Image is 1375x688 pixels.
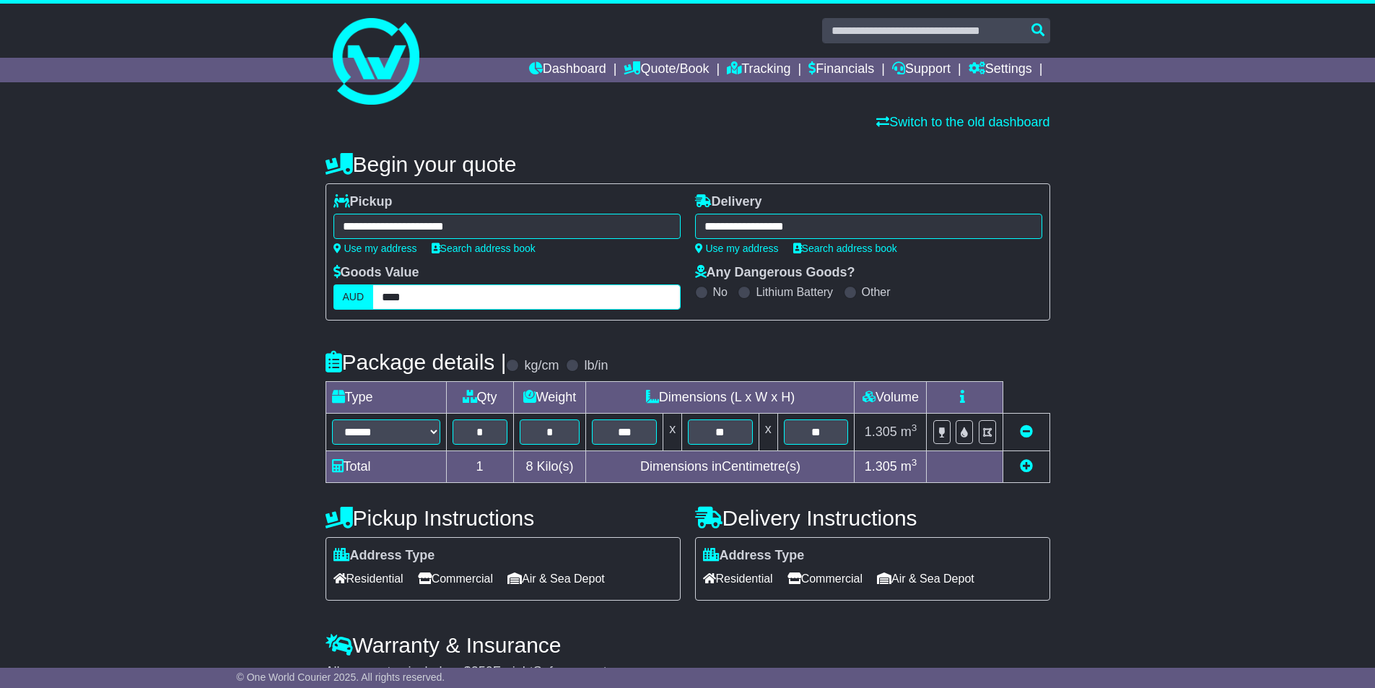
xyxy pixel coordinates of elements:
label: AUD [333,284,374,310]
td: Type [326,382,446,414]
span: m [901,459,917,474]
h4: Warranty & Insurance [326,633,1050,657]
label: Address Type [333,548,435,564]
td: 1 [446,451,513,483]
sup: 3 [912,457,917,468]
label: Delivery [695,194,762,210]
span: 250 [471,664,493,679]
div: All our quotes include a $ FreightSafe warranty. [326,664,1050,680]
td: Dimensions in Centimetre(s) [586,451,855,483]
label: No [713,285,728,299]
label: Lithium Battery [756,285,833,299]
a: Support [892,58,951,82]
td: x [663,414,682,451]
td: Dimensions (L x W x H) [586,382,855,414]
td: Weight [513,382,586,414]
span: Residential [333,567,403,590]
label: Goods Value [333,265,419,281]
a: Dashboard [529,58,606,82]
a: Remove this item [1020,424,1033,439]
span: Commercial [787,567,863,590]
a: Quote/Book [624,58,709,82]
label: Address Type [703,548,805,564]
td: Qty [446,382,513,414]
td: Volume [855,382,927,414]
sup: 3 [912,422,917,433]
label: Other [862,285,891,299]
td: x [759,414,777,451]
span: m [901,424,917,439]
a: Switch to the old dashboard [876,115,1049,129]
a: Tracking [727,58,790,82]
h4: Delivery Instructions [695,506,1050,530]
h4: Begin your quote [326,152,1050,176]
a: Search address book [793,243,897,254]
label: Any Dangerous Goods? [695,265,855,281]
span: Air & Sea Depot [877,567,974,590]
span: 1.305 [865,459,897,474]
span: Commercial [418,567,493,590]
h4: Package details | [326,350,507,374]
span: © One World Courier 2025. All rights reserved. [237,671,445,683]
h4: Pickup Instructions [326,506,681,530]
span: 1.305 [865,424,897,439]
span: Air & Sea Depot [507,567,605,590]
span: Residential [703,567,773,590]
a: Use my address [333,243,417,254]
label: lb/in [584,358,608,374]
a: Search address book [432,243,536,254]
td: Kilo(s) [513,451,586,483]
span: 8 [525,459,533,474]
label: Pickup [333,194,393,210]
a: Settings [969,58,1032,82]
a: Use my address [695,243,779,254]
td: Total [326,451,446,483]
label: kg/cm [524,358,559,374]
a: Financials [808,58,874,82]
a: Add new item [1020,459,1033,474]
